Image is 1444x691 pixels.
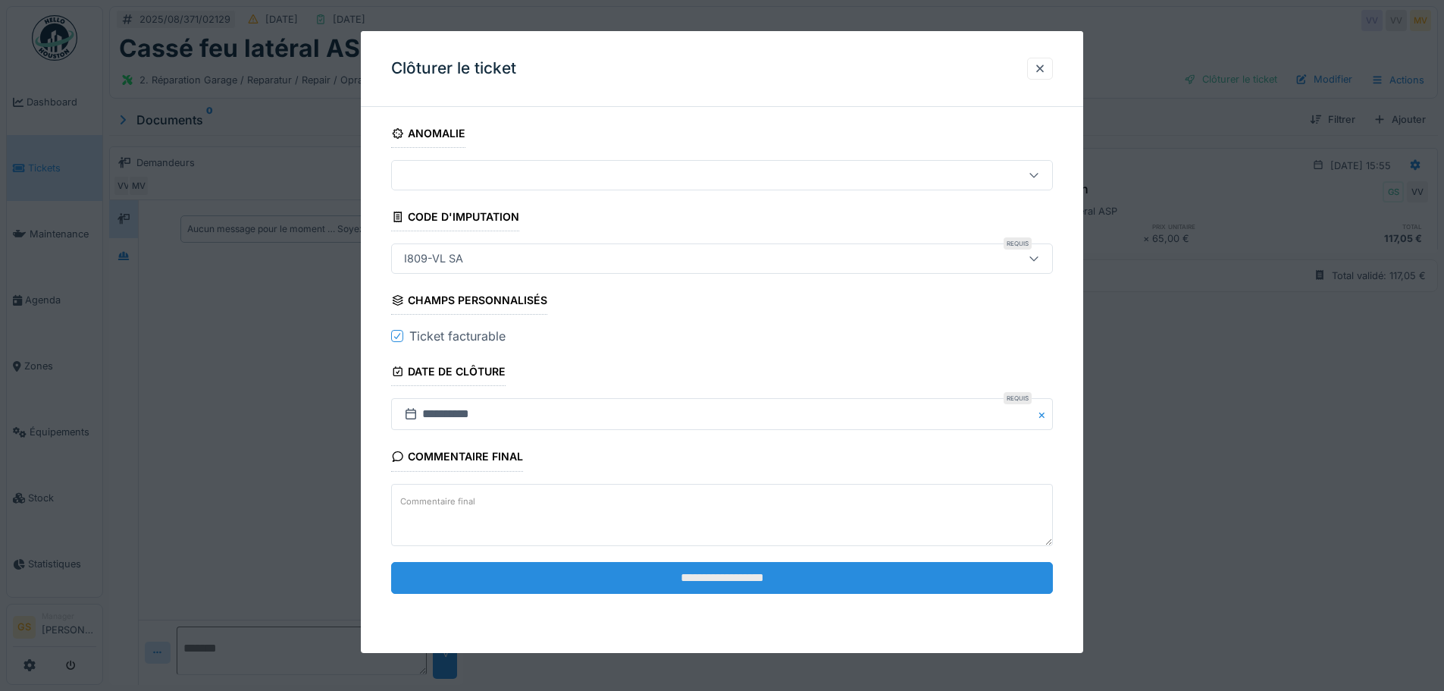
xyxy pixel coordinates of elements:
div: Requis [1004,392,1032,404]
div: Code d'imputation [391,206,519,231]
button: Close [1036,398,1053,430]
div: I809-VL SA [398,250,469,267]
div: Commentaire final [391,445,523,471]
div: Ticket facturable [409,327,506,345]
div: Requis [1004,237,1032,250]
label: Commentaire final [397,492,478,511]
div: Date de clôture [391,360,506,386]
div: Anomalie [391,122,465,148]
h3: Clôturer le ticket [391,59,516,78]
div: Champs personnalisés [391,289,547,315]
